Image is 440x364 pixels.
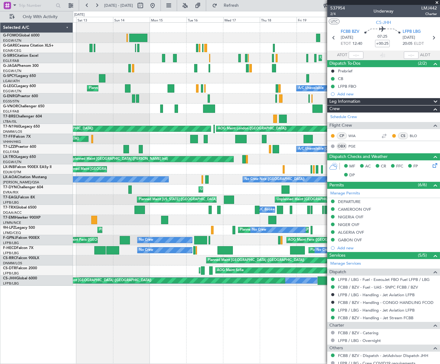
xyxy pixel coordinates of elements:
div: ALGERIA OVF [338,230,364,235]
a: LFPB/LBG [3,241,19,245]
div: A/C Booked [257,205,277,214]
span: G-ENRG [3,94,17,98]
div: No Crew [317,246,331,255]
a: EGLF/FAB [3,109,19,114]
div: Planned Maint [GEOGRAPHIC_DATA] ([GEOGRAPHIC_DATA]) [89,84,185,93]
div: Planned [GEOGRAPHIC_DATA] ([GEOGRAPHIC_DATA]) [240,225,327,235]
span: Flight Crew [329,122,352,129]
span: ALDT [420,52,430,58]
div: Unplanned Maint [GEOGRAPHIC_DATA] ([GEOGRAPHIC_DATA]) [277,195,377,204]
div: A/C Unavailable [298,84,324,93]
div: Unplanned Maint [GEOGRAPHIC_DATA] ([GEOGRAPHIC_DATA]) [321,53,421,63]
span: T7-TRX [3,206,16,209]
span: Permits [329,182,344,189]
div: Prebrief [338,68,352,74]
span: DP [349,172,355,178]
span: (2/2) [418,60,427,67]
a: DNMM/LOS [3,261,22,266]
span: Dispatch To-Dos [329,60,360,67]
span: T7-BRE [3,115,16,118]
a: EGNR/CEG [3,48,21,53]
a: T7-N1960Legacy 650 [3,125,40,128]
span: 12:40 [352,41,362,47]
a: EVRA/RIX [3,190,18,195]
div: No Crew [139,236,153,245]
a: Manage Permits [330,190,360,197]
span: G-LEGC [3,84,16,88]
button: Only With Activity [7,12,66,22]
a: VHHH/HKG [3,140,21,144]
a: G-VNORChallenger 650 [3,105,44,108]
span: ELDT [414,41,424,47]
div: [DATE] [74,12,85,17]
div: OBX [337,143,347,150]
div: LFPB FBO [338,84,356,89]
span: G-VNOR [3,105,18,108]
span: Others [329,345,343,352]
span: G-JAGA [3,64,17,68]
a: G-GARECessna Citation XLS+ [3,44,54,48]
div: AOG Maint London ([GEOGRAPHIC_DATA]) [218,124,286,133]
div: Sun 14 [113,17,150,22]
span: [DATE] [341,35,353,41]
span: ETOT [341,41,351,47]
a: EGLF/FAB [3,59,19,63]
span: Crew [329,105,340,113]
div: GABON OVF [338,237,362,243]
span: T7-N1960 [3,125,20,128]
span: CS-JHH [376,19,391,26]
a: G-LEGCLegacy 600 [3,84,36,88]
span: FFC [396,163,403,170]
span: LMJ442 [421,5,437,11]
span: Services [329,252,345,259]
div: CP [337,132,347,139]
a: LFPB / LBG - Handling - Jet Aviation LFPB [338,292,415,297]
span: (6/6) [418,182,427,188]
a: EGGW/LTN [3,38,21,43]
a: LFPB/LBG [3,200,19,205]
div: Planned Maint Cannes ([GEOGRAPHIC_DATA]) [99,225,172,235]
a: LFPB / LBG - Handling - Jet Aviation LFPB [338,308,415,313]
a: LFPB / LBG - Overnight [338,338,381,343]
span: 9H-LPZ [3,226,15,230]
span: Dispatch [329,269,346,276]
span: T7-LZZI [3,145,16,149]
div: DEPARTURE [338,199,361,204]
a: EGGW/LTN [3,89,21,94]
a: CS-JHHGlobal 6000 [3,277,37,280]
a: CS-RRCFalcon 900LX [3,256,39,260]
div: Mon 15 [150,17,187,22]
a: LX-AOACitation Mustang [3,175,47,179]
a: T7-FFIFalcon 7X [3,135,31,139]
div: A/C Unavailable [GEOGRAPHIC_DATA] ([GEOGRAPHIC_DATA]) [298,144,398,154]
a: LFMD/CEQ [3,231,21,235]
span: T7-EAGL [3,196,18,199]
span: Charter [329,322,344,329]
div: CB [338,76,343,81]
a: DNMM/LOS [3,129,22,134]
div: No Crew [252,225,266,235]
span: 07:25 [377,34,387,40]
a: DGAA/ACC [3,210,22,215]
span: 2/4 [330,11,345,17]
a: FCBB / BZV - Handling - CONGO HANDLING FCOD [338,300,434,305]
input: Trip Number [19,1,54,10]
div: Tue 16 [187,17,223,22]
div: Add new [337,245,437,251]
span: CS-JHH [3,277,16,280]
span: T7-FFI [3,135,14,139]
a: LFPB/LBG [3,271,19,276]
div: Unplanned Maint [GEOGRAPHIC_DATA] (Riga Intl) [200,185,279,194]
span: CR [381,163,386,170]
span: Dispatch Checks and Weather [329,153,388,160]
a: EGGW/LTN [3,160,21,164]
a: CS-DTRFalcon 2000 [3,266,37,270]
a: FCBB / BZV - Catering [338,330,378,335]
span: T7-DYN [3,186,17,189]
a: T7-EAGLFalcon 8X [3,196,35,199]
span: [DATE] [403,35,415,41]
span: LX-TRO [3,155,16,159]
span: G-FOMO [3,34,19,37]
span: F-GPNJ [3,236,16,240]
a: EGLF/FAB [3,150,19,154]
